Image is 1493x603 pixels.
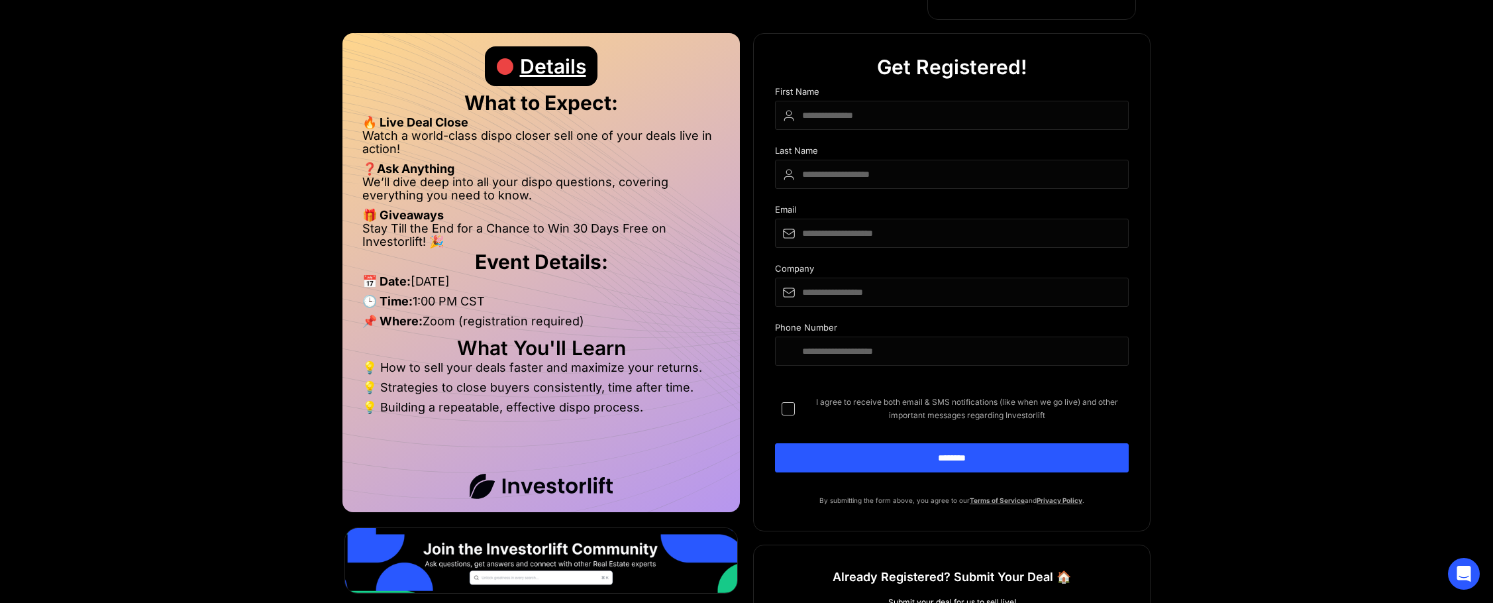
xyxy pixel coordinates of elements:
[464,91,618,115] strong: What to Expect:
[775,323,1129,337] div: Phone Number
[362,129,720,162] li: Watch a world-class dispo closer sell one of your deals live in action!
[362,341,720,355] h2: What You'll Learn
[805,396,1129,422] span: I agree to receive both email & SMS notifications (like when we go live) and other important mess...
[775,494,1129,507] p: By submitting the form above, you agree to our and .
[1448,558,1480,590] div: Open Intercom Messenger
[362,208,444,222] strong: 🎁 Giveaways
[877,47,1027,87] div: Get Registered!
[362,275,720,295] li: [DATE]
[775,87,1129,494] form: DIspo Day Main Form
[1037,496,1082,504] a: Privacy Policy
[775,264,1129,278] div: Company
[362,315,720,335] li: Zoom (registration required)
[775,205,1129,219] div: Email
[833,565,1071,589] h1: Already Registered? Submit Your Deal 🏠
[970,496,1025,504] a: Terms of Service
[362,115,468,129] strong: 🔥 Live Deal Close
[362,294,413,308] strong: 🕒 Time:
[362,381,720,401] li: 💡 Strategies to close buyers consistently, time after time.
[362,274,411,288] strong: 📅 Date:
[362,295,720,315] li: 1:00 PM CST
[362,222,720,248] li: Stay Till the End for a Chance to Win 30 Days Free on Investorlift! 🎉
[775,146,1129,160] div: Last Name
[775,87,1129,101] div: First Name
[362,162,454,176] strong: ❓Ask Anything
[362,176,720,209] li: We’ll dive deep into all your dispo questions, covering everything you need to know.
[475,250,608,274] strong: Event Details:
[362,361,720,381] li: 💡 How to sell your deals faster and maximize your returns.
[520,46,586,86] div: Details
[362,314,423,328] strong: 📌 Where:
[362,401,720,414] li: 💡 Building a repeatable, effective dispo process.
